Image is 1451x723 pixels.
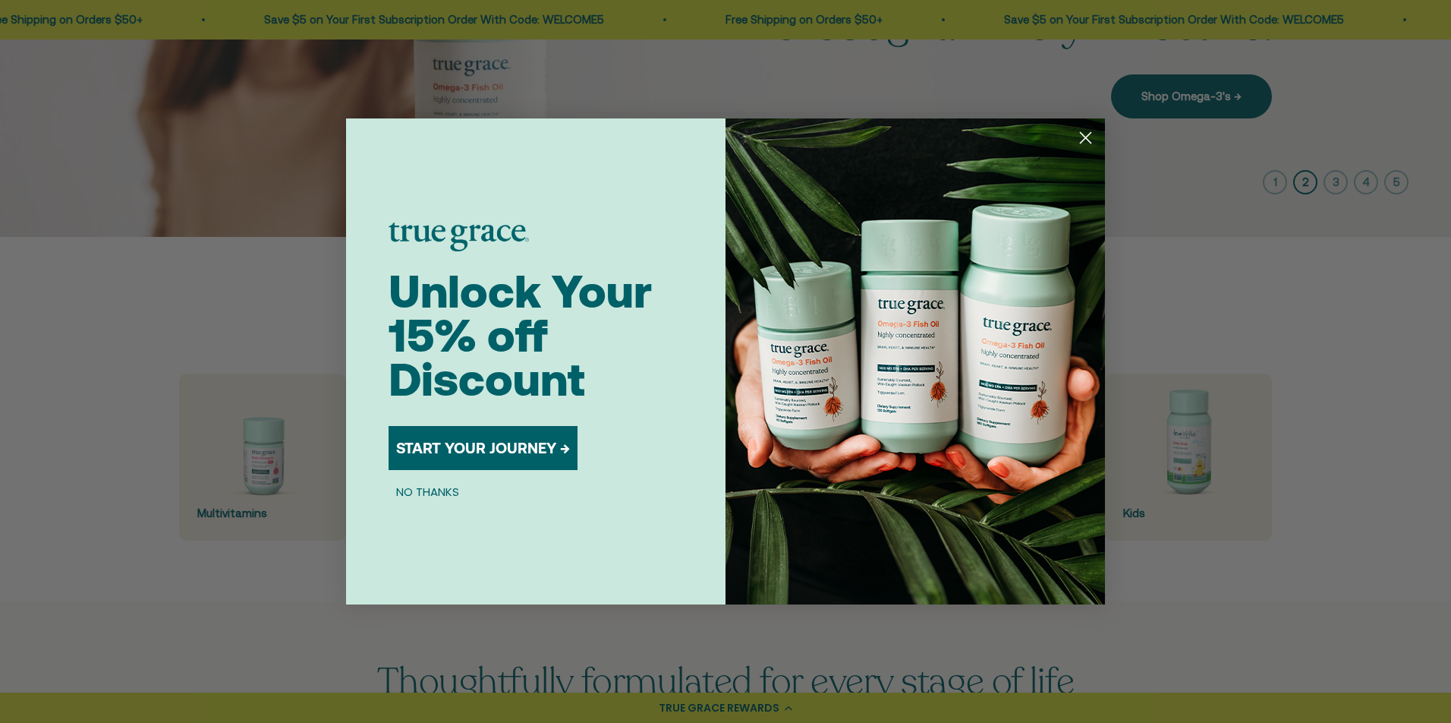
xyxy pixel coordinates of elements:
[389,426,578,470] button: START YOUR JOURNEY →
[1072,125,1099,151] button: Close dialog
[389,482,467,500] button: NO THANKS
[389,223,529,251] img: logo placeholder
[725,118,1105,605] img: 098727d5-50f8-4f9b-9554-844bb8da1403.jpeg
[389,265,652,406] span: Unlock Your 15% off Discount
